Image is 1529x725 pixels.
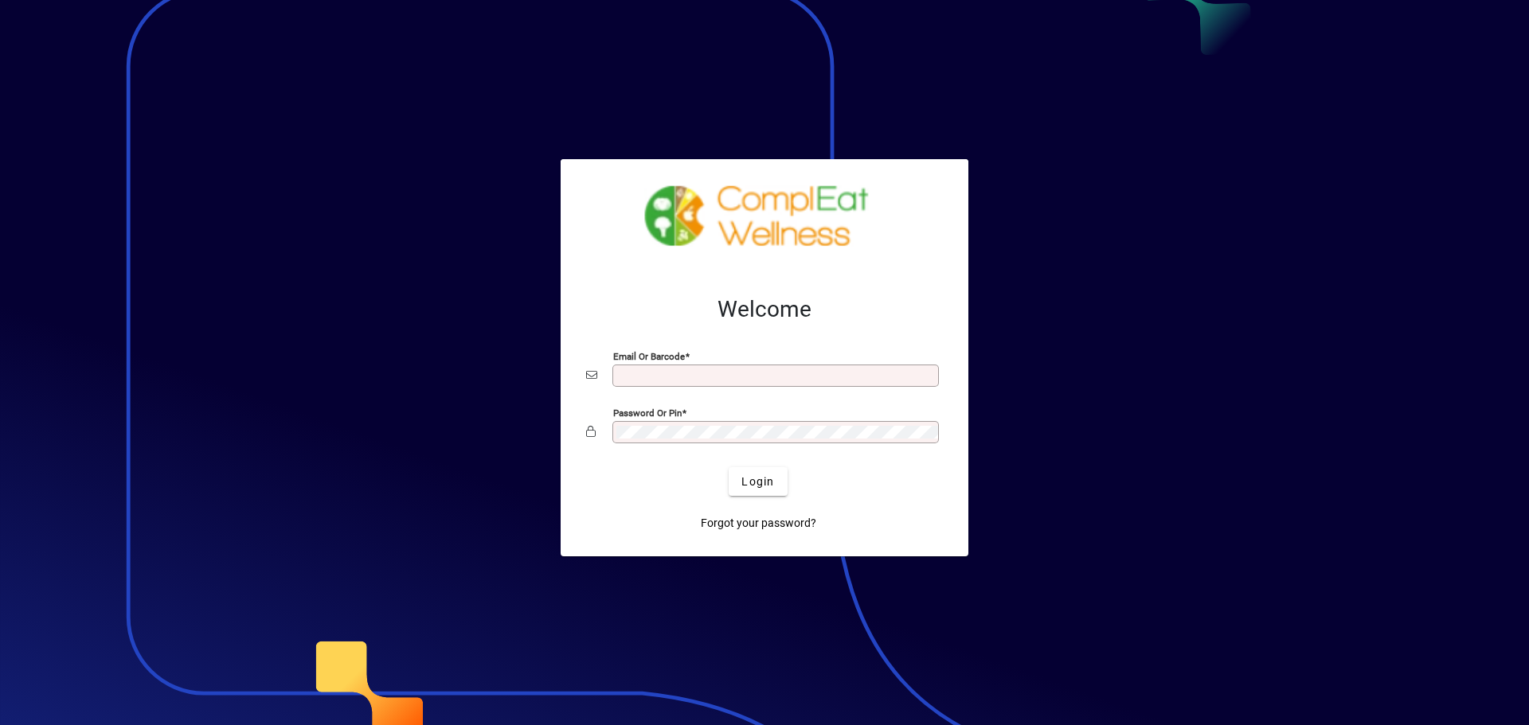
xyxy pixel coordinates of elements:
[613,407,682,419] mat-label: Password or Pin
[729,467,787,496] button: Login
[694,509,823,537] a: Forgot your password?
[586,296,943,323] h2: Welcome
[701,515,816,532] span: Forgot your password?
[741,474,774,490] span: Login
[613,351,685,362] mat-label: Email or Barcode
